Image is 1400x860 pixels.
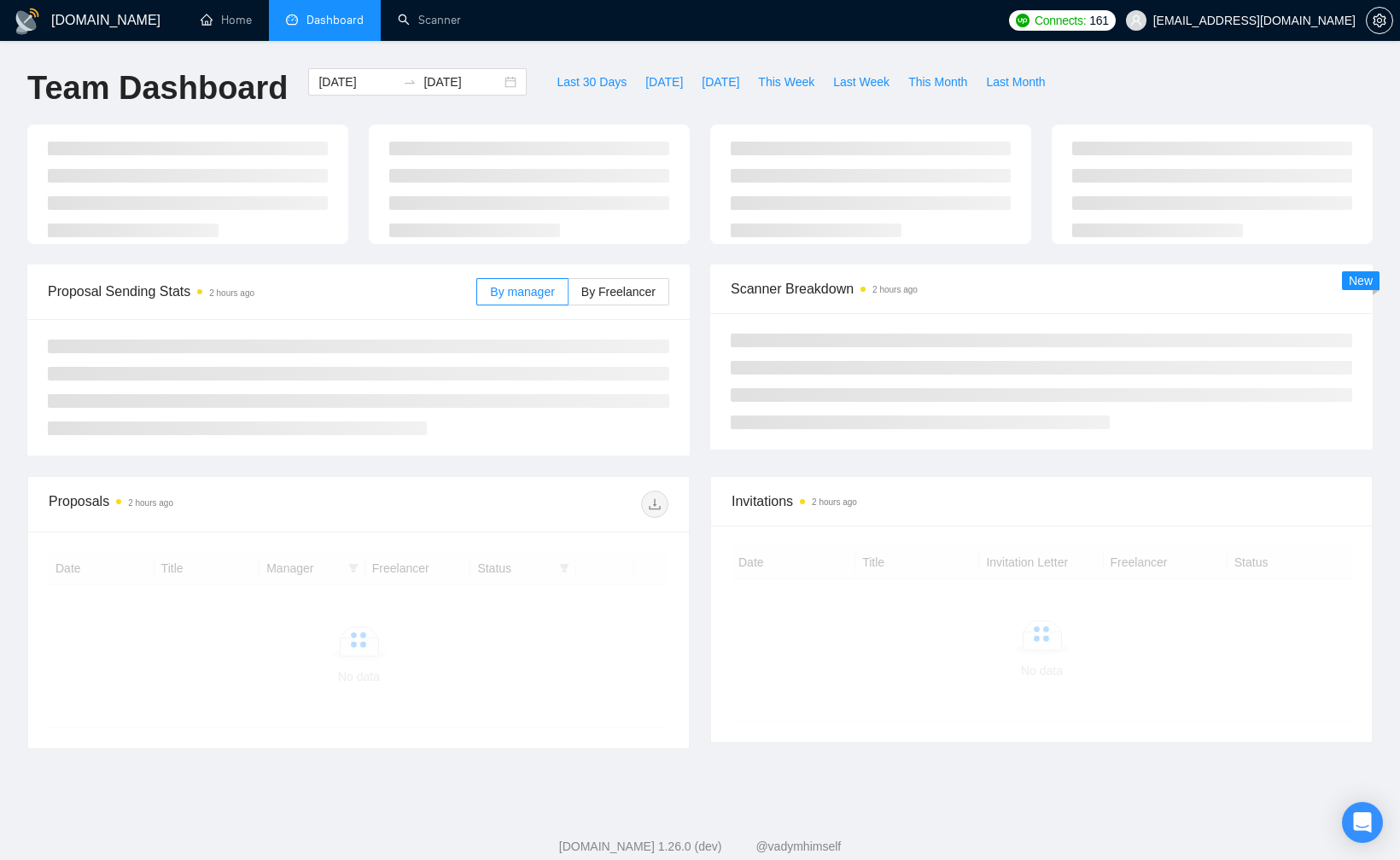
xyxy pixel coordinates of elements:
[833,73,890,91] span: Last Week
[209,288,254,298] time: 2 hours ago
[581,285,656,299] span: By Freelancer
[908,73,967,91] span: This Month
[128,498,173,508] time: 2 hours ago
[645,73,683,91] span: [DATE]
[398,13,461,27] a: searchScanner
[1016,14,1030,27] img: upwork-logo.png
[1130,15,1142,26] span: user
[286,14,298,26] span: dashboard
[636,68,692,96] button: [DATE]
[1367,14,1392,27] span: setting
[899,68,977,96] button: This Month
[731,278,1352,299] span: Scanner Breakdown
[14,8,41,35] img: logo
[27,68,288,108] h1: Team Dashboard
[49,491,359,518] div: Proposals
[1349,274,1373,288] span: New
[306,13,364,27] span: Dashboard
[1366,7,1393,34] button: setting
[423,73,501,91] input: End date
[1366,14,1393,27] a: setting
[749,68,824,96] button: This Week
[824,68,899,96] button: Last Week
[559,840,722,853] a: [DOMAIN_NAME] 1.26.0 (dev)
[201,13,252,27] a: homeHome
[977,68,1054,96] button: Last Month
[732,491,1351,512] span: Invitations
[403,75,417,89] span: to
[758,73,814,91] span: This Week
[755,840,841,853] a: @vadymhimself
[872,285,918,294] time: 2 hours ago
[986,73,1045,91] span: Last Month
[1035,11,1086,30] span: Connects:
[1342,802,1383,843] div: Open Intercom Messenger
[557,73,627,91] span: Last 30 Days
[403,75,417,89] span: swap-right
[1089,11,1108,30] span: 161
[490,285,554,299] span: By manager
[702,73,739,91] span: [DATE]
[48,281,476,302] span: Proposal Sending Stats
[318,73,396,91] input: Start date
[692,68,749,96] button: [DATE]
[812,497,857,507] time: 2 hours ago
[547,68,636,96] button: Last 30 Days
